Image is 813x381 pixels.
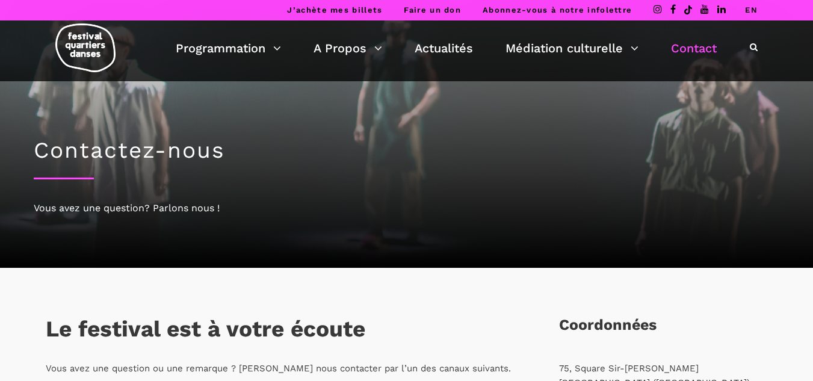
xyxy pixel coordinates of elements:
a: Médiation culturelle [505,38,638,58]
img: logo-fqd-med [55,23,116,72]
h3: Coordonnées [559,316,657,346]
a: Abonnez-vous à notre infolettre [483,5,632,14]
h1: Contactez-nous [34,137,780,164]
h3: Le festival est à votre écoute [46,316,365,346]
a: J’achète mes billets [287,5,382,14]
a: Actualités [415,38,473,58]
p: Vous avez une question ou une remarque ? [PERSON_NAME] nous contacter par l’un des canaux suivants. [46,361,511,376]
a: Faire un don [404,5,461,14]
div: Vous avez une question? Parlons nous ! [34,200,780,216]
a: Programmation [176,38,281,58]
a: Contact [671,38,717,58]
a: A Propos [314,38,382,58]
a: EN [745,5,758,14]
